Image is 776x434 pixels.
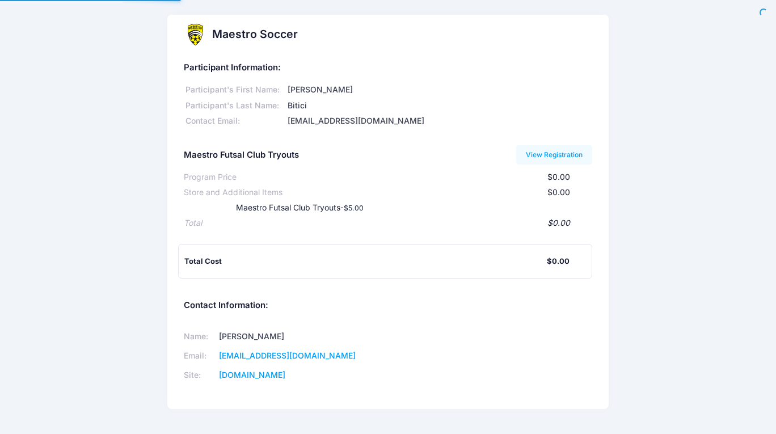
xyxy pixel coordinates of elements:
[184,150,299,161] h5: Maestro Futsal Club Tryouts
[184,256,547,267] div: Total Cost
[212,28,298,41] h2: Maestro Soccer
[184,327,216,347] td: Name:
[547,172,570,182] span: $0.00
[286,84,592,96] div: [PERSON_NAME]
[184,187,282,199] div: Store and Additional Items
[184,63,592,73] h5: Participant Information:
[286,100,592,112] div: Bitici
[184,100,286,112] div: Participant's Last Name:
[184,171,237,183] div: Program Price
[213,202,458,214] div: Maestro Futsal Club Tryouts
[184,115,286,127] div: Contact Email:
[340,204,364,212] small: -$5.00
[184,84,286,96] div: Participant's First Name:
[286,115,592,127] div: [EMAIL_ADDRESS][DOMAIN_NAME]
[184,301,592,311] h5: Contact Information:
[184,366,216,385] td: Site:
[219,351,356,360] a: [EMAIL_ADDRESS][DOMAIN_NAME]
[547,256,570,267] div: $0.00
[184,347,216,366] td: Email:
[202,217,570,229] div: $0.00
[184,217,202,229] div: Total
[219,370,285,380] a: [DOMAIN_NAME]
[282,187,570,199] div: $0.00
[216,327,373,347] td: [PERSON_NAME]
[516,145,593,165] a: View Registration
